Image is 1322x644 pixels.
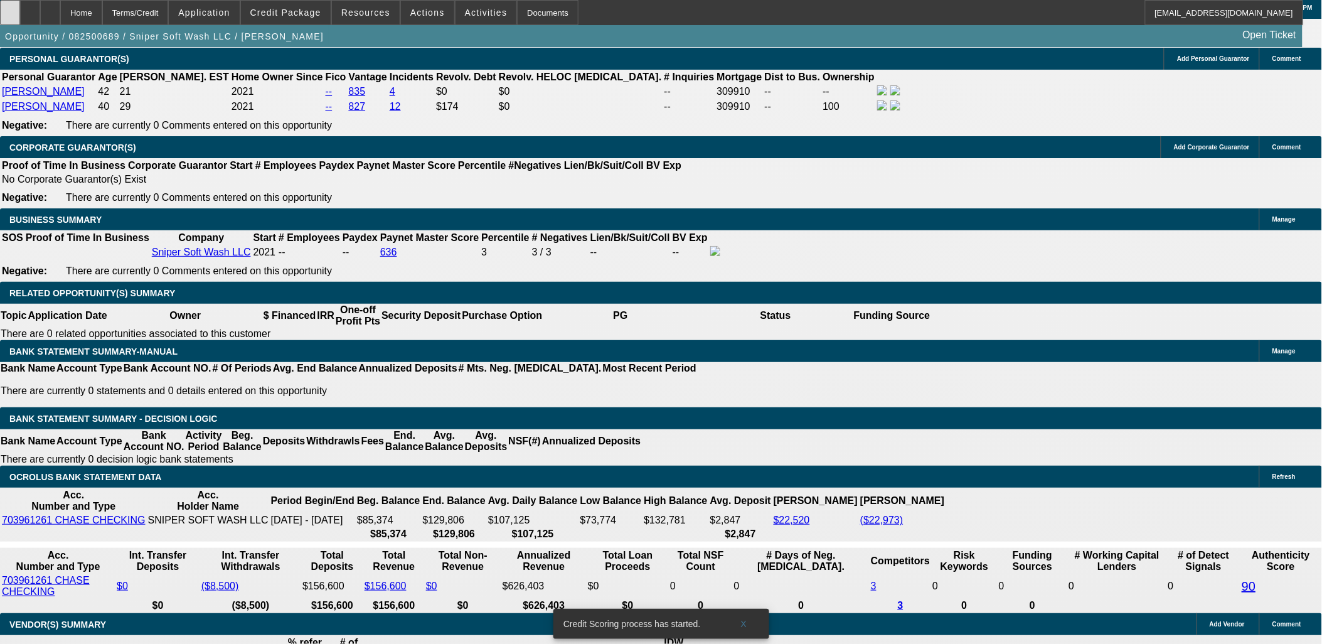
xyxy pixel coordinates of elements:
td: -- [342,245,378,259]
th: Competitors [870,549,930,573]
th: Sum of the Total NSF Count and Total Overdraft Fee Count from Ocrolus [669,549,732,573]
button: Credit Package [241,1,331,24]
th: Deposits [262,429,306,453]
b: Company [178,232,224,243]
th: Most Recent Period [602,362,697,375]
b: Ownership [823,72,875,82]
td: 29 [119,100,230,114]
th: Low Balance [580,489,642,513]
img: facebook-icon.png [877,85,887,95]
th: Total Revenue [364,549,424,573]
span: Manage [1272,348,1296,355]
th: $0 [425,599,501,612]
th: Int. Transfer Deposits [116,549,200,573]
th: $ Financed [263,304,317,328]
span: Refresh [1272,473,1296,480]
th: Owner [108,304,263,328]
td: $85,374 [356,514,420,527]
b: # Negatives [532,232,588,243]
th: Total Loan Proceeds [587,549,668,573]
span: Add Personal Guarantor [1177,55,1250,62]
th: Avg. Deposit [710,489,772,513]
th: Acc. Number and Type [1,549,115,573]
b: Age [98,72,117,82]
button: Actions [401,1,454,24]
b: Lien/Bk/Suit/Coll [590,232,670,243]
span: Bank Statement Summary - Decision Logic [9,414,218,424]
a: 703961261 CHASE CHECKING [2,575,90,597]
a: 703961261 CHASE CHECKING [2,515,146,525]
span: Activities [465,8,508,18]
span: RELATED OPPORTUNITY(S) SUMMARY [9,288,175,298]
a: [PERSON_NAME] [2,86,85,97]
span: Opportunity / 082500689 / Sniper Soft Wash LLC / [PERSON_NAME] [5,31,324,41]
th: $156,600 [364,599,424,612]
th: 0 [733,599,869,612]
span: 0 [1069,581,1074,591]
a: [PERSON_NAME] [2,101,85,112]
a: Open Ticket [1238,24,1301,46]
th: High Balance [643,489,708,513]
th: Application Date [27,304,107,328]
a: $156,600 [365,581,407,591]
span: CORPORATE GUARANTOR(S) [9,142,136,153]
td: 100 [822,100,875,114]
a: 636 [380,247,397,257]
span: -- [279,247,285,257]
th: Total Deposits [302,549,363,573]
td: $129,806 [422,514,486,527]
td: $2,847 [710,514,772,527]
th: Total Non-Revenue [425,549,501,573]
td: $156,600 [302,574,363,598]
span: Manage [1272,216,1296,223]
th: Security Deposit [381,304,461,328]
td: 21 [119,85,230,99]
b: Negative: [2,192,47,203]
th: Withdrawls [306,429,360,453]
span: There are currently 0 Comments entered on this opportunity [66,192,332,203]
th: End. Balance [385,429,424,453]
th: Proof of Time In Business [25,232,150,244]
span: Actions [410,8,445,18]
b: Corporate Guarantor [128,160,227,171]
th: $2,847 [710,528,772,540]
td: -- [764,85,821,99]
th: Activity Period [185,429,223,453]
div: 3 [481,247,529,258]
b: BV Exp [673,232,708,243]
a: 3 [898,600,904,611]
img: facebook-icon.png [877,100,887,110]
b: Start [253,232,276,243]
th: Avg. Daily Balance [488,489,578,513]
b: Percentile [481,232,529,243]
span: Application [178,8,230,18]
div: Credit Scoring process has started. [553,609,724,639]
th: PG [543,304,698,328]
button: Resources [332,1,400,24]
td: -- [663,85,715,99]
th: Annualized Revenue [502,549,586,573]
td: -- [822,85,875,99]
td: $132,781 [643,514,708,527]
th: SOS [1,232,24,244]
td: 0 [932,574,997,598]
button: X [724,613,764,635]
a: 12 [390,101,401,112]
th: Proof of Time In Business [1,159,126,172]
span: Credit Package [250,8,321,18]
td: $0 [498,85,663,99]
b: Personal Guarantor [2,72,95,82]
th: End. Balance [422,489,486,513]
a: $0 [426,581,437,591]
th: One-off Profit Pts [335,304,381,328]
b: Paynet Master Score [357,160,456,171]
b: BV Exp [646,160,681,171]
button: Activities [456,1,517,24]
th: Acc. Number and Type [1,489,146,513]
span: X [740,619,747,629]
th: $626,403 [502,599,586,612]
th: Authenticity Score [1241,549,1321,573]
span: Add Corporate Guarantor [1174,144,1250,151]
a: -- [326,86,333,97]
b: Percentile [458,160,506,171]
